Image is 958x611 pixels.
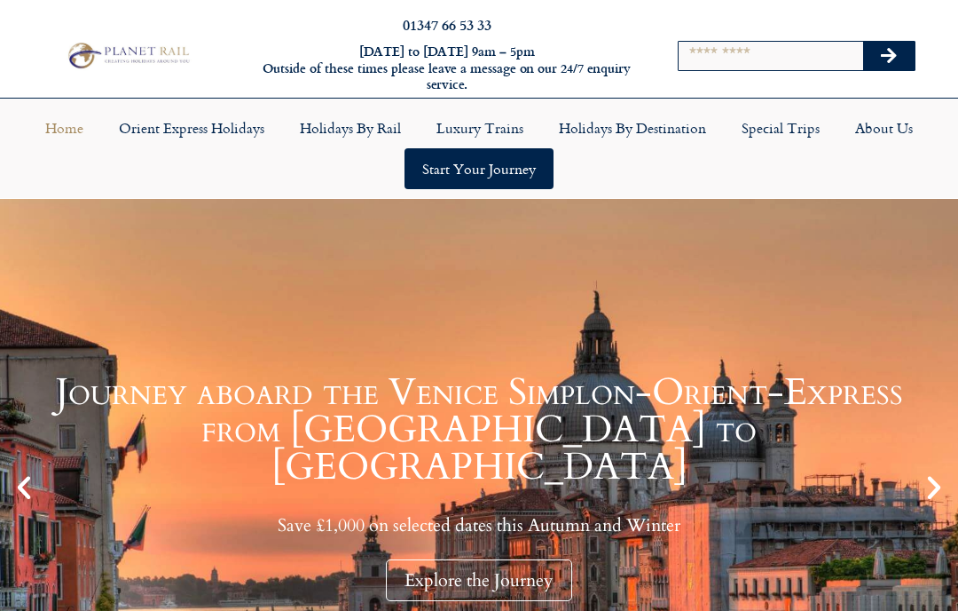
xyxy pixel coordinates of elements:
div: Previous slide [9,472,39,503]
div: Next slide [919,472,949,503]
p: Save £1,000 on selected dates this Autumn and Winter [44,514,914,536]
a: Special Trips [724,107,837,148]
div: Explore the Journey [386,559,572,601]
a: About Us [837,107,931,148]
h1: Journey aboard the Venice Simplon-Orient-Express from [GEOGRAPHIC_DATA] to [GEOGRAPHIC_DATA] [44,374,914,486]
nav: Menu [9,107,949,189]
a: Luxury Trains [419,107,541,148]
h6: [DATE] to [DATE] 9am – 5pm Outside of these times please leave a message on our 24/7 enquiry serv... [260,44,634,93]
a: Holidays by Destination [541,107,724,148]
a: Orient Express Holidays [101,107,282,148]
button: Search [863,42,915,70]
a: 01347 66 53 33 [403,14,491,35]
a: Holidays by Rail [282,107,419,148]
img: Planet Rail Train Holidays Logo [63,40,192,72]
a: Start your Journey [404,148,554,189]
a: Home [27,107,101,148]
